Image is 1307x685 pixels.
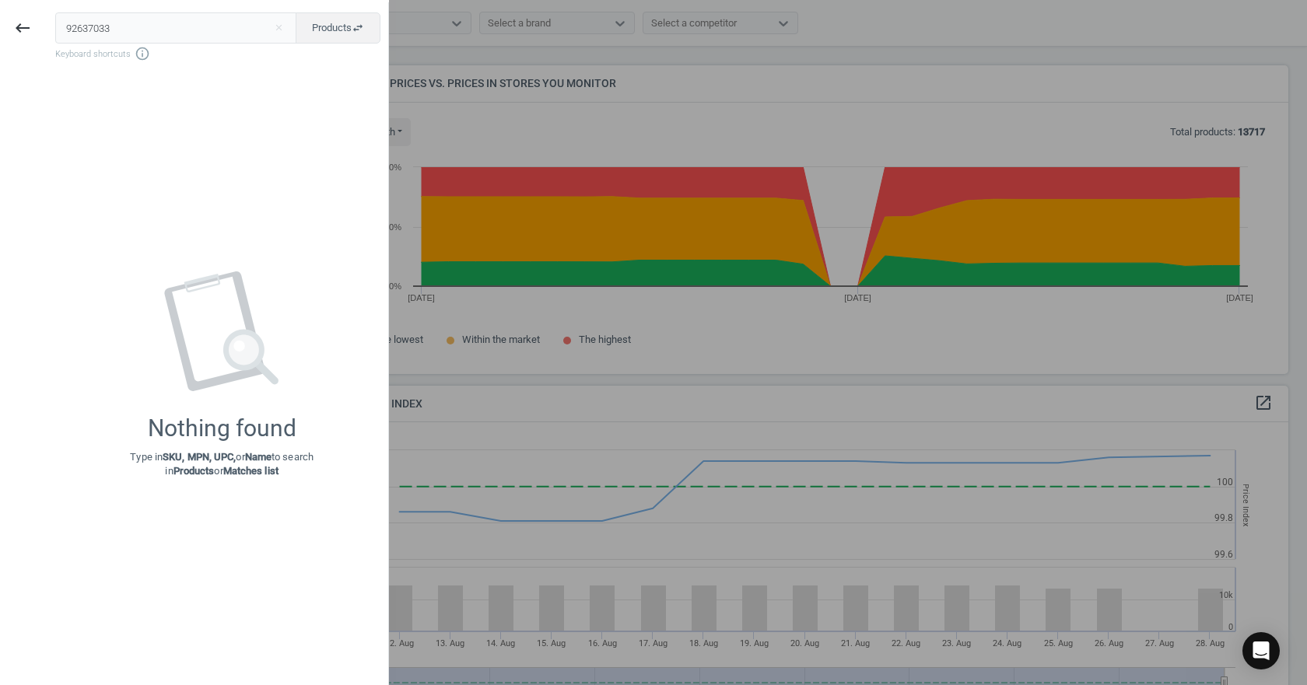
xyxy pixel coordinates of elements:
[223,465,279,477] strong: Matches list
[130,450,314,478] p: Type in or to search in or
[267,21,290,35] button: Close
[296,12,380,44] button: Productsswap_horiz
[312,21,364,35] span: Products
[173,465,215,477] strong: Products
[135,46,150,61] i: info_outline
[163,451,236,463] strong: SKU, MPN, UPC,
[55,46,380,61] span: Keyboard shortcuts
[55,12,297,44] input: Enter the SKU or product name
[5,10,40,47] button: keyboard_backspace
[148,414,296,442] div: Nothing found
[13,19,32,37] i: keyboard_backspace
[1242,632,1280,669] div: Open Intercom Messenger
[245,451,272,463] strong: Name
[352,22,364,34] i: swap_horiz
